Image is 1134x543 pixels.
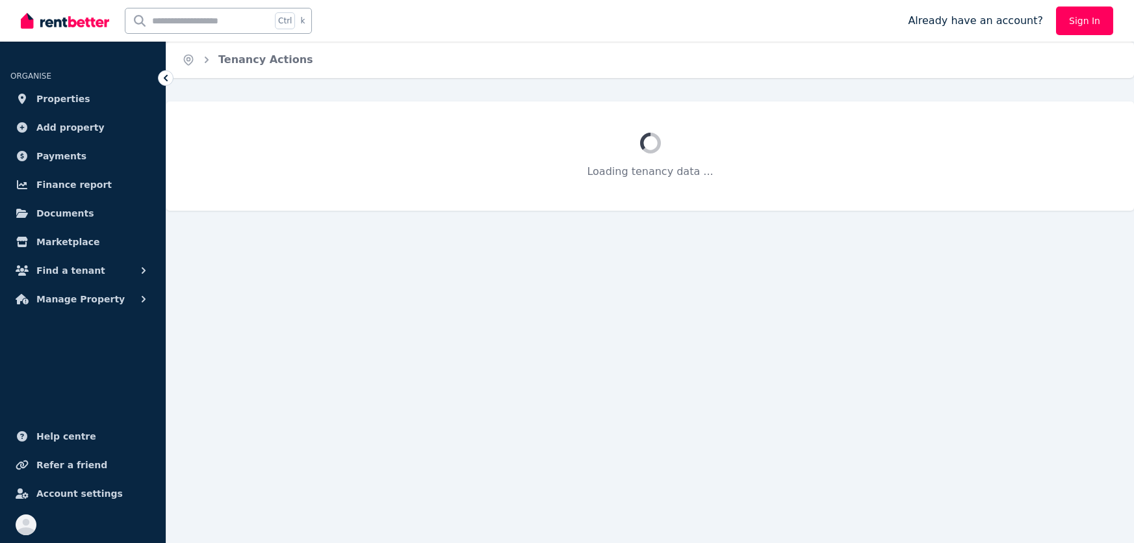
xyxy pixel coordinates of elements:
[166,42,329,78] nav: Breadcrumb
[10,229,155,255] a: Marketplace
[1056,7,1113,35] a: Sign In
[300,16,305,26] span: k
[10,286,155,312] button: Manage Property
[10,481,155,507] a: Account settings
[36,205,94,221] span: Documents
[218,53,313,66] a: Tenancy Actions
[36,429,96,444] span: Help centre
[36,177,112,192] span: Finance report
[36,120,105,135] span: Add property
[10,452,155,478] a: Refer a friend
[10,172,155,198] a: Finance report
[10,86,155,112] a: Properties
[10,258,155,284] button: Find a tenant
[36,291,125,307] span: Manage Property
[36,148,86,164] span: Payments
[10,423,155,449] a: Help centre
[36,457,107,473] span: Refer a friend
[10,72,51,81] span: ORGANISE
[908,13,1043,29] span: Already have an account?
[36,263,105,278] span: Find a tenant
[36,91,90,107] span: Properties
[10,200,155,226] a: Documents
[36,234,99,250] span: Marketplace
[10,114,155,140] a: Add property
[275,12,295,29] span: Ctrl
[10,143,155,169] a: Payments
[36,486,123,501] span: Account settings
[198,164,1103,179] p: Loading tenancy data ...
[21,11,109,31] img: RentBetter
